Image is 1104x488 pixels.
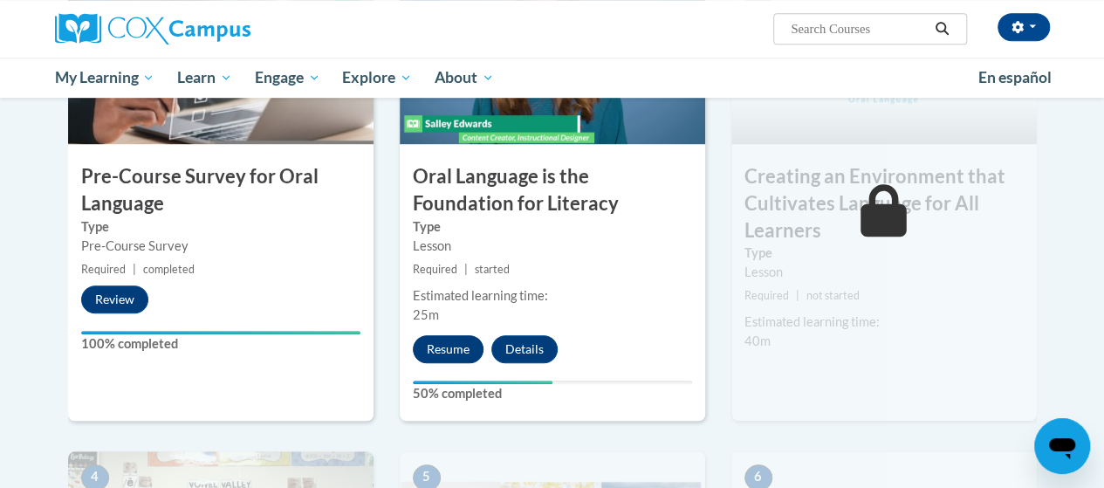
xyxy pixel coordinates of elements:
span: Required [413,263,457,276]
div: Your progress [413,381,552,384]
button: Details [491,335,558,363]
h3: Pre-Course Survey for Oral Language [68,163,374,217]
div: Main menu [42,58,1063,98]
div: Estimated learning time: [413,286,692,306]
span: Required [81,263,126,276]
a: Explore [331,58,423,98]
label: 100% completed [81,334,360,354]
span: Required [744,289,789,302]
a: Cox Campus [55,13,369,45]
button: Account Settings [998,13,1050,41]
span: | [796,289,799,302]
button: Review [81,285,148,313]
div: Estimated learning time: [744,313,1024,332]
div: Lesson [413,237,692,256]
span: Engage [255,67,320,88]
div: Your progress [81,331,360,334]
span: not started [806,289,860,302]
a: Learn [166,58,243,98]
a: About [423,58,505,98]
label: 50% completed [413,384,692,403]
span: Explore [342,67,412,88]
span: | [464,263,468,276]
span: 25m [413,307,439,322]
h3: Creating an Environment that Cultivates Language for All Learners [731,163,1037,244]
label: Type [744,244,1024,263]
a: Engage [243,58,332,98]
span: completed [143,263,195,276]
button: Search [929,18,955,39]
img: Cox Campus [55,13,250,45]
span: En español [978,68,1052,86]
iframe: Button to launch messaging window [1034,418,1090,474]
label: Type [413,217,692,237]
button: Resume [413,335,483,363]
span: started [475,263,510,276]
div: Lesson [744,263,1024,282]
label: Type [81,217,360,237]
span: 40m [744,333,771,348]
input: Search Courses [789,18,929,39]
span: About [435,67,494,88]
span: My Learning [54,67,154,88]
div: Pre-Course Survey [81,237,360,256]
a: My Learning [44,58,167,98]
a: En español [967,59,1063,96]
h3: Oral Language is the Foundation for Literacy [400,163,705,217]
span: Learn [177,67,232,88]
span: | [133,263,136,276]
